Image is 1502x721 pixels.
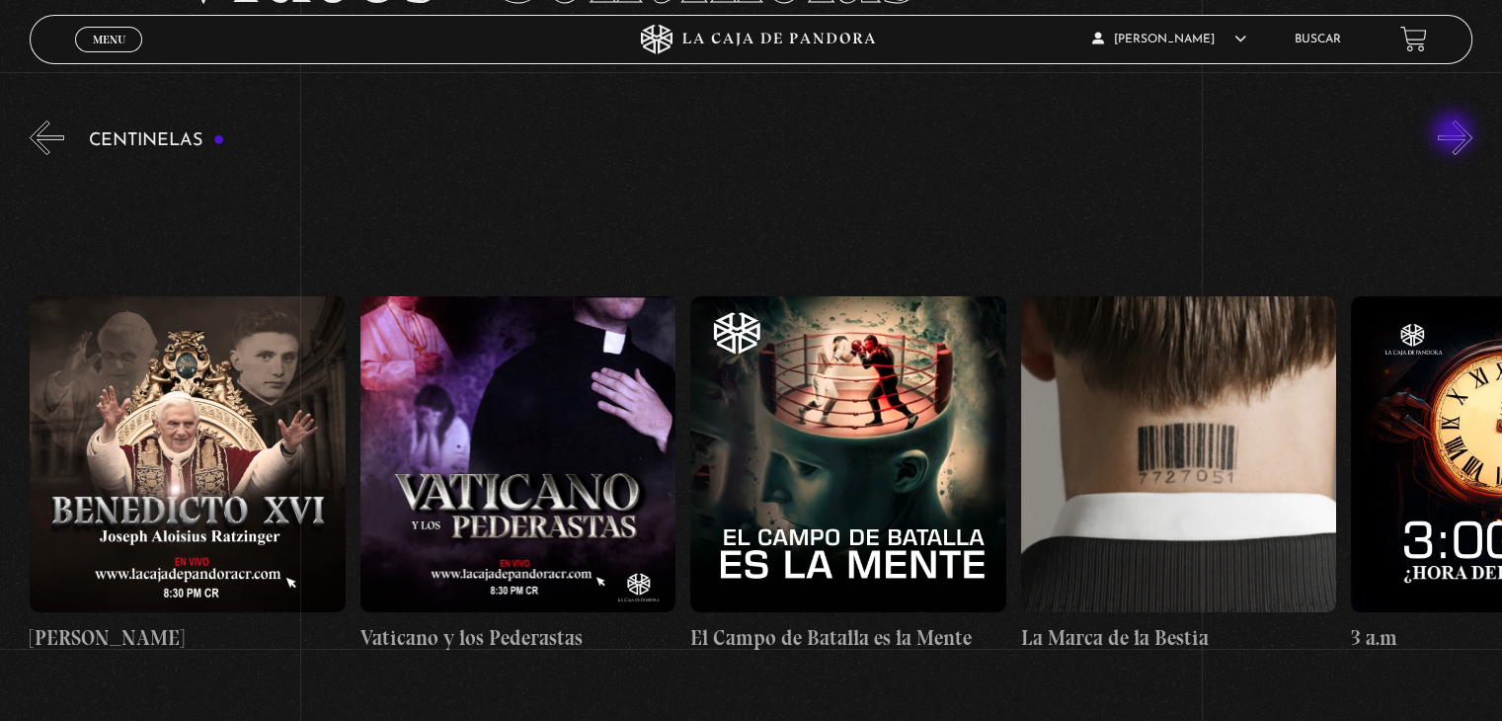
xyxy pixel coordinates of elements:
span: Menu [93,34,125,45]
h3: Centinelas [89,131,224,150]
h4: [PERSON_NAME] [30,622,345,654]
h4: El Campo de Batalla es la Mente [690,622,1005,654]
button: Next [1438,120,1472,155]
span: Cerrar [86,49,132,63]
a: Buscar [1295,34,1341,45]
span: [PERSON_NAME] [1092,34,1246,45]
h4: Vaticano y los Pederastas [360,622,675,654]
a: View your shopping cart [1400,26,1427,52]
button: Previous [30,120,64,155]
h4: La Marca de la Bestia [1021,622,1336,654]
